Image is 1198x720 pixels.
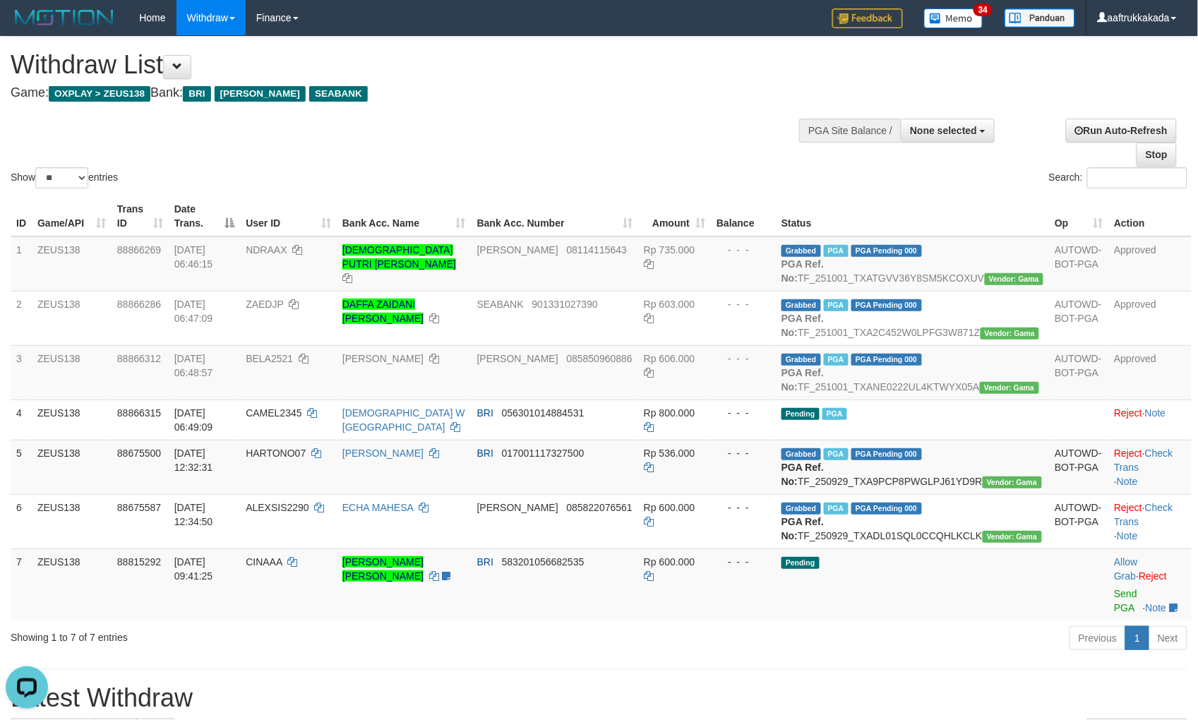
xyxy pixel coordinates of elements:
[477,502,558,513] span: [PERSON_NAME]
[824,503,849,515] span: Marked by aafpengsreynich
[644,448,695,459] span: Rp 536.000
[1005,8,1075,28] img: panduan.png
[1114,556,1137,582] a: Allow Grab
[799,119,901,143] div: PGA Site Balance /
[35,167,88,188] select: Showentries
[477,448,493,459] span: BRI
[644,353,695,364] span: Rp 606.000
[32,196,112,236] th: Game/API: activate to sort column ascending
[776,196,1049,236] th: Status
[11,167,118,188] label: Show entries
[781,354,821,366] span: Grabbed
[1049,494,1108,548] td: AUTOWD-BOT-PGA
[567,353,633,364] span: Copy 085850960886 to clipboard
[32,400,112,440] td: ZEUS138
[112,196,169,236] th: Trans ID: activate to sort column ascending
[781,313,824,338] b: PGA Ref. No:
[824,299,849,311] span: Marked by aaftrukkakada
[246,353,293,364] span: BELA2521
[1146,602,1167,613] a: Note
[1108,196,1192,236] th: Action
[32,440,112,494] td: ZEUS138
[1049,345,1108,400] td: AUTOWD-BOT-PGA
[117,353,161,364] span: 88866312
[776,345,1049,400] td: TF_251001_TXANE0222UL4KTWYX05A
[717,500,770,515] div: - - -
[824,245,849,257] span: Marked by aaftrukkakada
[781,258,824,284] b: PGA Ref. No:
[1114,407,1142,419] a: Reject
[1114,588,1137,613] a: Send PGA
[717,297,770,311] div: - - -
[11,494,32,548] td: 6
[472,196,638,236] th: Bank Acc. Number: activate to sort column ascending
[477,407,493,419] span: BRI
[1125,626,1149,650] a: 1
[342,448,424,459] a: [PERSON_NAME]
[824,448,849,460] span: Marked by aaftrukkakada
[11,196,32,236] th: ID
[711,196,776,236] th: Balance
[32,291,112,345] td: ZEUS138
[1087,167,1187,188] input: Search:
[477,299,524,310] span: SEABANK
[502,556,585,568] span: Copy 583201056682535 to clipboard
[174,448,213,473] span: [DATE] 12:32:31
[215,86,306,102] span: [PERSON_NAME]
[983,476,1042,488] span: Vendor URL: https://trx31.1velocity.biz
[832,8,903,28] img: Feedback.jpg
[240,196,337,236] th: User ID: activate to sort column ascending
[174,556,213,582] span: [DATE] 09:41:25
[781,516,824,541] b: PGA Ref. No:
[1114,556,1139,582] span: ·
[851,354,922,366] span: PGA Pending
[776,291,1049,345] td: TF_251001_TXA2C452W0LPFG3W871Z
[567,502,633,513] span: Copy 085822076561 to clipboard
[11,400,32,440] td: 4
[32,345,112,400] td: ZEUS138
[11,684,1187,712] h1: Latest Withdraw
[246,299,283,310] span: ZAEDJP
[781,503,821,515] span: Grabbed
[532,299,598,310] span: Copy 901331027390 to clipboard
[11,51,784,79] h1: Withdraw List
[1049,236,1108,292] td: AUTOWD-BOT-PGA
[477,244,558,256] span: [PERSON_NAME]
[32,494,112,548] td: ZEUS138
[1149,626,1187,650] a: Next
[1108,345,1192,400] td: Approved
[1108,291,1192,345] td: Approved
[1108,494,1192,548] td: · ·
[1137,143,1177,167] a: Stop
[851,245,922,257] span: PGA Pending
[174,299,213,324] span: [DATE] 06:47:09
[117,299,161,310] span: 88866286
[342,353,424,364] a: [PERSON_NAME]
[11,291,32,345] td: 2
[246,502,309,513] span: ALEXSIS2290
[32,236,112,292] td: ZEUS138
[1108,236,1192,292] td: Approved
[717,352,770,366] div: - - -
[901,119,995,143] button: None selected
[1114,502,1173,527] a: Check Trans
[1108,440,1192,494] td: · ·
[11,440,32,494] td: 5
[32,548,112,620] td: ZEUS138
[1117,476,1138,487] a: Note
[6,6,48,48] button: Open LiveChat chat widget
[117,407,161,419] span: 88866315
[781,448,821,460] span: Grabbed
[342,299,424,324] a: DAFFA ZAIDANI [PERSON_NAME]
[11,86,784,100] h4: Game: Bank:
[342,556,424,582] a: [PERSON_NAME] [PERSON_NAME]
[11,236,32,292] td: 1
[776,494,1049,548] td: TF_250929_TXADL01SQL0CCQHLKCLK
[1049,196,1108,236] th: Op: activate to sort column ascending
[910,125,977,136] span: None selected
[342,502,413,513] a: ECHA MAHESA
[1049,440,1108,494] td: AUTOWD-BOT-PGA
[638,196,711,236] th: Amount: activate to sort column ascending
[11,7,118,28] img: MOTION_logo.png
[776,236,1049,292] td: TF_251001_TXATGVV36Y8SM5KCOXUV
